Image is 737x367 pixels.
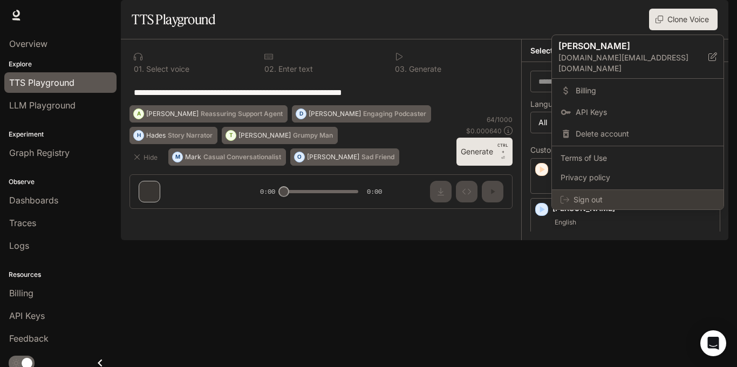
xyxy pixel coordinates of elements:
[574,194,715,205] span: Sign out
[558,52,708,74] p: [DOMAIN_NAME][EMAIL_ADDRESS][DOMAIN_NAME]
[561,172,715,183] span: Privacy policy
[576,85,715,96] span: Billing
[554,103,721,122] a: API Keys
[554,124,721,144] div: Delete account
[554,168,721,187] a: Privacy policy
[554,148,721,168] a: Terms of Use
[554,81,721,100] a: Billing
[576,128,715,139] span: Delete account
[552,35,724,79] div: [PERSON_NAME][DOMAIN_NAME][EMAIL_ADDRESS][DOMAIN_NAME]
[561,153,715,164] span: Terms of Use
[552,190,724,209] div: Sign out
[576,107,715,118] span: API Keys
[558,39,691,52] p: [PERSON_NAME]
